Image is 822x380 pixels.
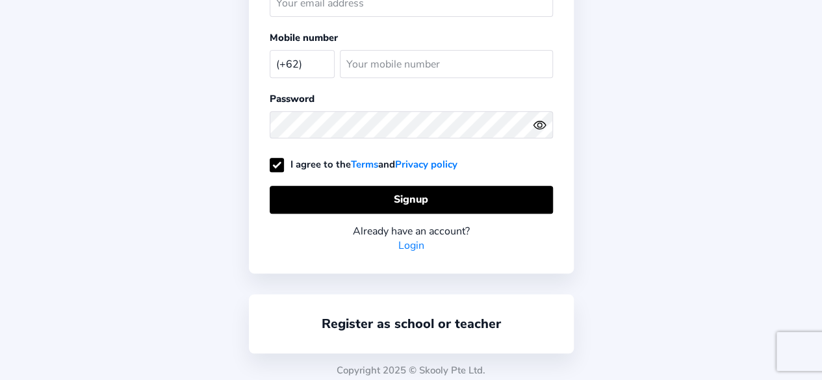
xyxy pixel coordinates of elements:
[533,118,546,132] ion-icon: eye outline
[270,92,315,105] label: Password
[270,31,338,44] label: Mobile number
[351,158,378,171] a: Terms
[270,224,553,238] div: Already have an account?
[270,186,553,214] button: Signup
[395,158,457,171] a: Privacy policy
[340,50,553,78] input: Your mobile number
[533,118,552,132] button: eye outlineeye off outline
[398,238,424,253] a: Login
[270,158,457,171] label: I agree to the and
[322,315,501,333] a: Register as school or teacher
